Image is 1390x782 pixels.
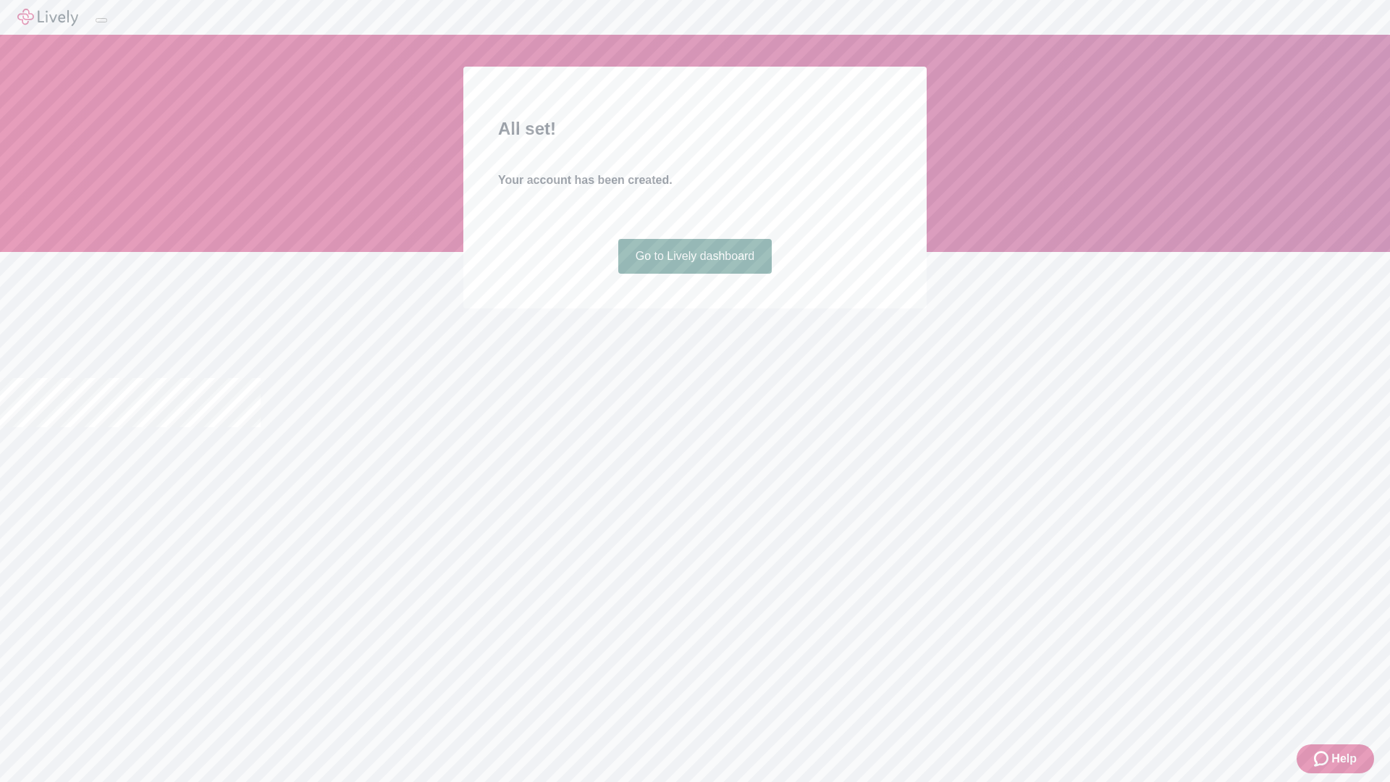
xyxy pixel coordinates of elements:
[1314,750,1331,768] svg: Zendesk support icon
[618,239,772,274] a: Go to Lively dashboard
[1297,744,1374,773] button: Zendesk support iconHelp
[1331,750,1357,768] span: Help
[498,172,892,189] h4: Your account has been created.
[498,116,892,142] h2: All set!
[96,18,107,22] button: Log out
[17,9,78,26] img: Lively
